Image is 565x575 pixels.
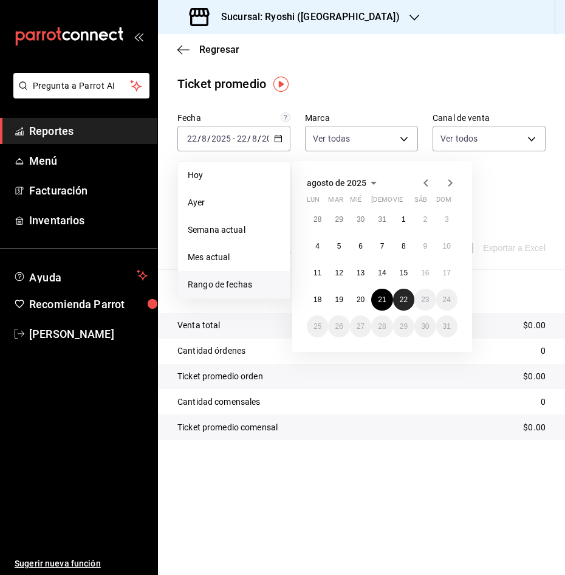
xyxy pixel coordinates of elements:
span: / [258,134,261,143]
abbr: 4 de agosto de 2025 [315,242,320,250]
span: / [197,134,201,143]
abbr: viernes [393,196,403,208]
abbr: 31 de julio de 2025 [378,215,386,224]
button: Regresar [177,44,239,55]
button: 27 de agosto de 2025 [350,315,371,337]
div: Ticket promedio [177,75,266,93]
button: 9 de agosto de 2025 [414,235,436,257]
abbr: 16 de agosto de 2025 [421,269,429,277]
label: Marca [305,114,418,122]
span: Pregunta a Parrot AI [33,80,131,92]
button: 21 de agosto de 2025 [371,289,392,311]
abbr: 3 de agosto de 2025 [445,215,449,224]
span: Regresar [199,44,239,55]
button: 19 de agosto de 2025 [328,289,349,311]
button: 13 de agosto de 2025 [350,262,371,284]
span: Recomienda Parrot [29,296,148,312]
span: Inventarios [29,212,148,229]
abbr: 30 de julio de 2025 [357,215,365,224]
abbr: 21 de agosto de 2025 [378,295,386,304]
button: 17 de agosto de 2025 [436,262,457,284]
abbr: 28 de agosto de 2025 [378,322,386,331]
abbr: jueves [371,196,443,208]
span: [PERSON_NAME] [29,326,148,342]
abbr: 19 de agosto de 2025 [335,295,343,304]
abbr: 29 de julio de 2025 [335,215,343,224]
button: 18 de agosto de 2025 [307,289,328,311]
p: Venta total [177,319,220,332]
span: / [247,134,251,143]
abbr: domingo [436,196,451,208]
span: Ver todos [440,133,478,145]
abbr: 20 de agosto de 2025 [357,295,365,304]
abbr: 30 de agosto de 2025 [421,322,429,331]
abbr: 27 de agosto de 2025 [357,322,365,331]
img: Tooltip marker [273,77,289,92]
input: -- [187,134,197,143]
abbr: 29 de agosto de 2025 [400,322,408,331]
span: Ayer [188,196,280,209]
span: Mes actual [188,251,280,264]
span: Ayuda [29,268,132,283]
svg: Información delimitada a máximo 62 días. [281,112,290,122]
abbr: 1 de agosto de 2025 [402,215,406,224]
button: 30 de agosto de 2025 [414,315,436,337]
button: 15 de agosto de 2025 [393,262,414,284]
span: Sugerir nueva función [15,557,148,570]
abbr: 15 de agosto de 2025 [400,269,408,277]
button: 7 de agosto de 2025 [371,235,392,257]
abbr: 5 de agosto de 2025 [337,242,341,250]
button: open_drawer_menu [134,32,143,41]
button: 4 de agosto de 2025 [307,235,328,257]
abbr: 6 de agosto de 2025 [358,242,363,250]
input: ---- [211,134,231,143]
button: 8 de agosto de 2025 [393,235,414,257]
button: 12 de agosto de 2025 [328,262,349,284]
button: 23 de agosto de 2025 [414,289,436,311]
button: Pregunta a Parrot AI [13,73,149,98]
abbr: 2 de agosto de 2025 [423,215,427,224]
abbr: 12 de agosto de 2025 [335,269,343,277]
button: 29 de julio de 2025 [328,208,349,230]
abbr: 13 de agosto de 2025 [357,269,365,277]
button: 22 de agosto de 2025 [393,289,414,311]
abbr: 7 de agosto de 2025 [380,242,385,250]
button: 2 de agosto de 2025 [414,208,436,230]
abbr: 28 de julio de 2025 [313,215,321,224]
p: $0.00 [523,370,546,383]
input: -- [252,134,258,143]
input: ---- [261,134,282,143]
abbr: 8 de agosto de 2025 [402,242,406,250]
button: 31 de agosto de 2025 [436,315,457,337]
abbr: 22 de agosto de 2025 [400,295,408,304]
abbr: miércoles [350,196,361,208]
abbr: 14 de agosto de 2025 [378,269,386,277]
button: 26 de agosto de 2025 [328,315,349,337]
button: 28 de agosto de 2025 [371,315,392,337]
abbr: 9 de agosto de 2025 [423,242,427,250]
input: -- [201,134,207,143]
p: Ticket promedio orden [177,370,263,383]
abbr: sábado [414,196,427,208]
p: Cantidad órdenes [177,345,245,357]
button: 6 de agosto de 2025 [350,235,371,257]
h3: Sucursal: Ryoshi ([GEOGRAPHIC_DATA]) [211,10,400,24]
button: 1 de agosto de 2025 [393,208,414,230]
abbr: 25 de agosto de 2025 [313,322,321,331]
abbr: martes [328,196,343,208]
abbr: lunes [307,196,320,208]
button: 11 de agosto de 2025 [307,262,328,284]
label: Canal de venta [433,114,546,122]
button: 3 de agosto de 2025 [436,208,457,230]
p: 0 [541,345,546,357]
abbr: 18 de agosto de 2025 [313,295,321,304]
input: -- [236,134,247,143]
button: 20 de agosto de 2025 [350,289,371,311]
a: Pregunta a Parrot AI [9,88,149,101]
span: Rango de fechas [188,278,280,291]
p: 0 [541,396,546,408]
span: / [207,134,211,143]
abbr: 24 de agosto de 2025 [443,295,451,304]
abbr: 23 de agosto de 2025 [421,295,429,304]
abbr: 10 de agosto de 2025 [443,242,451,250]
